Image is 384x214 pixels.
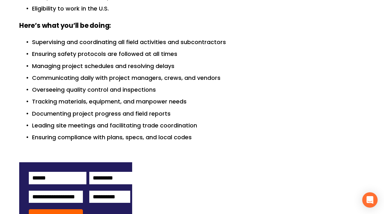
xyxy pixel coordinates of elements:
[32,50,365,58] p: Ensuring safety protocols are followed at all times
[32,109,365,118] p: Documenting project progress and field reports
[32,133,365,142] p: Ensuring compliance with plans, specs, and local codes
[32,73,365,82] p: Communicating daily with project managers, crews, and vendors
[32,85,365,94] p: Overseeing quality control and inspections
[362,192,378,208] div: Open Intercom Messenger
[32,62,365,71] p: Managing project schedules and resolving delays
[32,4,365,13] p: Eligibility to work in the U.S.
[19,21,111,30] strong: Here’s what you’ll be doing:
[32,97,365,106] p: Tracking materials, equipment, and manpower needs
[32,38,365,47] p: Supervising and coordinating all field activities and subcontractors
[32,121,365,130] p: Leading site meetings and facilitating trade coordination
